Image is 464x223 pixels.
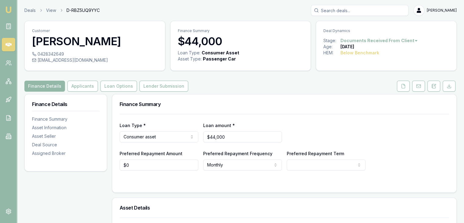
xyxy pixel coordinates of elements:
label: Preferred Repayment Frequency [203,151,272,156]
a: Deals [24,7,36,13]
p: Finance Summary [178,28,304,33]
button: Documents Received From Client [340,38,418,44]
div: Loan Type: [178,50,200,56]
a: Loan Options [99,81,138,92]
input: $ [203,131,282,142]
label: Loan Type * [120,123,146,128]
div: Age: [323,44,340,50]
a: Applicants [66,81,99,92]
div: Finance Summary [32,116,99,122]
span: [PERSON_NAME] [427,8,457,13]
div: Asset Information [32,125,99,131]
input: $ [120,159,198,170]
h3: Finance Details [32,102,99,107]
h3: Asset Details [120,205,449,210]
a: View [46,7,56,13]
label: Preferred Repayment Amount [120,151,182,156]
p: Deal Dynamics [323,28,449,33]
button: Finance Details [24,81,65,92]
div: HEM: [323,50,340,56]
nav: breadcrumb [24,7,100,13]
div: Consumer Asset [202,50,239,56]
div: Deal Source [32,142,99,148]
h3: $44,000 [178,35,304,47]
h3: [PERSON_NAME] [32,35,158,47]
div: [EMAIL_ADDRESS][DOMAIN_NAME] [32,57,158,63]
div: 0428342649 [32,51,158,57]
div: Asset Type : [178,56,202,62]
h3: Finance Summary [120,102,449,107]
button: Applicants [67,81,98,92]
img: emu-icon-u.png [5,6,12,13]
div: [DATE] [340,44,354,50]
div: Below Benchmark [340,50,379,56]
input: Search deals [311,5,408,16]
div: Passenger Car [203,56,236,62]
a: Lender Submission [138,81,189,92]
div: Asset Seller [32,133,99,139]
label: Loan amount * [203,123,235,128]
button: Loan Options [100,81,137,92]
div: Stage: [323,38,340,44]
button: Lender Submission [139,81,188,92]
div: Assigned Broker [32,150,99,156]
label: Preferred Repayment Term [287,151,344,156]
span: D-RBZ5UQ9YYC [67,7,100,13]
p: Customer [32,28,158,33]
a: Finance Details [24,81,66,92]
